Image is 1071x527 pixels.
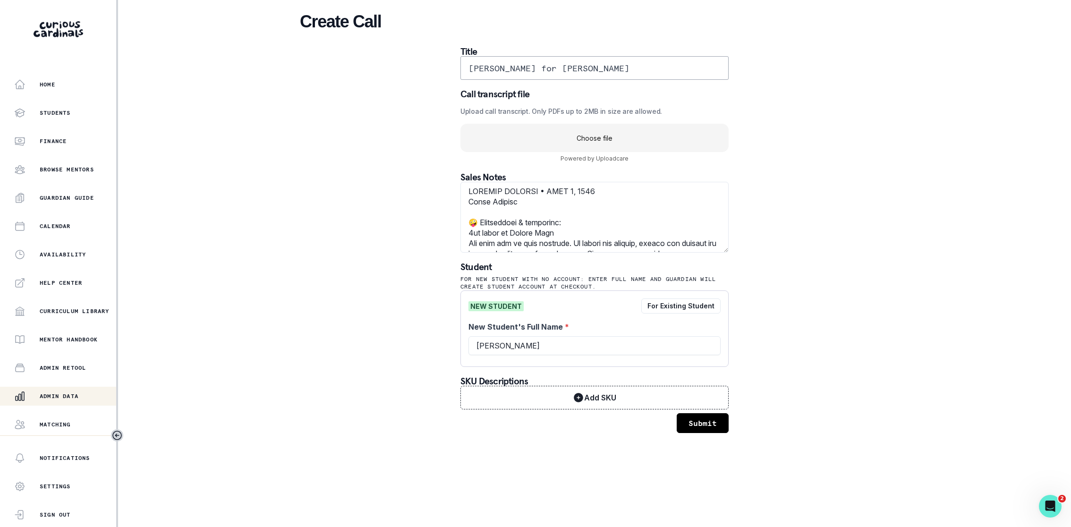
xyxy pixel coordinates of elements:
[40,81,55,88] p: Home
[460,262,729,272] p: Student
[111,429,123,442] button: Toggle sidebar
[300,11,889,32] h2: Create Call
[34,21,83,37] img: Curious Cardinals Logo
[40,222,71,230] p: Calendar
[40,251,86,258] p: Availability
[460,376,729,386] p: SKU Descriptions
[468,321,715,332] label: New Student's Full Name
[1058,495,1066,502] span: 2
[460,89,729,99] p: Call transcript file
[460,182,729,253] textarea: LOREMIP DOLORSI • AMET 1, 1546 Conse Adipisc 🤪 Elitseddoei & temporinc: 4ut labor et Dolore Magn ...
[40,454,90,462] p: Notifications
[40,194,94,202] p: Guardian Guide
[677,413,729,433] button: Submit
[468,336,721,355] input: New Student'sFull Name
[40,109,71,117] p: Students
[40,307,110,315] p: Curriculum Library
[460,124,729,152] uc-drop-area: Choose file
[460,275,729,290] p: For new student with NO account: Enter full name and guardian will create student account at chec...
[641,298,721,314] button: For Existing Student
[40,392,78,400] p: Admin Data
[40,166,94,173] p: Browse Mentors
[40,483,71,490] p: Settings
[561,154,629,163] a: Powered by Uploadcare
[584,393,616,402] p: Add SKU
[460,47,729,56] p: Title
[40,421,71,428] p: Matching
[40,336,98,343] p: Mentor Handbook
[468,301,524,311] span: NEW STUDENT
[460,172,729,182] p: Sales Notes
[40,364,86,372] p: Admin Retool
[1039,495,1062,518] iframe: Intercom live chat
[40,279,82,287] p: Help Center
[460,386,729,409] button: Add SKU
[40,511,71,518] p: Sign Out
[460,106,723,116] label: Upload call transcript. Only PDFs up to 2MB in size are allowed.
[40,137,67,145] p: Finance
